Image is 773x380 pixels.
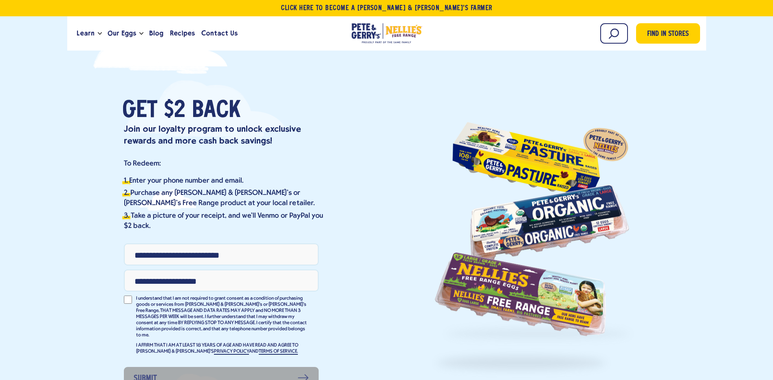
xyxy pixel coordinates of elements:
[139,32,143,35] button: Open the dropdown menu for Our Eggs
[136,296,307,338] p: I understand that I am not required to grant consent as a condition of purchasing goods or servic...
[164,99,185,123] span: $2
[73,22,98,44] a: Learn
[136,342,307,355] p: I AFFIRM THAT I AM AT LEAST 18 YEARS OF AGE AND HAVE READ AND AGREE TO [PERSON_NAME] & [PERSON_NA...
[124,296,132,304] input: I understand that I am not required to grant consent as a condition of purchasing goods or servic...
[124,211,326,231] li: Take a picture of your receipt, and we'll Venmo or PayPal you $2 back.
[124,159,326,168] p: To Redeem:
[201,28,238,38] span: Contact Us
[146,22,167,44] a: Blog
[170,28,195,38] span: Recipes
[198,22,241,44] a: Contact Us
[122,99,157,123] span: Get
[192,99,240,123] span: Back
[124,188,326,208] li: Purchase any [PERSON_NAME] & [PERSON_NAME]’s or [PERSON_NAME]'s Free Range product at your local ...
[104,22,139,44] a: Our Eggs
[647,29,689,40] span: Find in Stores
[636,23,700,44] a: Find in Stores
[77,28,95,38] span: Learn
[600,23,628,44] input: Search
[108,28,136,38] span: Our Eggs
[149,28,163,38] span: Blog
[259,349,298,355] a: TERMS OF SERVICE.
[124,123,326,146] p: Join our loyalty program to unlock exclusive rewards and more cash back savings!
[167,22,198,44] a: Recipes
[214,349,249,355] a: PRIVACY POLICY
[98,32,102,35] button: Open the dropdown menu for Learn
[124,176,326,186] li: Enter your phone number and email.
